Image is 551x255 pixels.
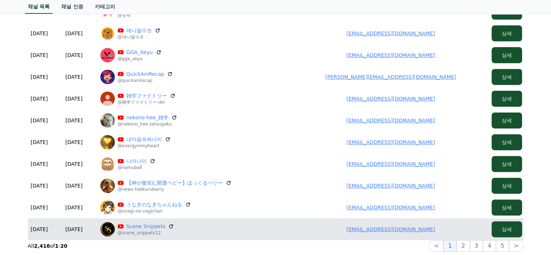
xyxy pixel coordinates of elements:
[492,9,522,15] a: 상세
[100,113,115,128] img: nekono hee_雑学
[126,92,167,99] a: 雑学ファクトリー
[126,70,164,78] a: QuickAniRecap
[66,73,83,81] p: [DATE]
[28,242,67,250] p: All of -
[31,117,48,124] p: [DATE]
[509,240,523,252] button: >
[492,183,522,189] a: 상세
[492,74,522,80] a: 상세
[2,203,48,222] a: Home
[55,243,59,249] strong: 1
[492,30,522,36] a: 상세
[31,139,48,146] p: [DATE]
[126,49,153,56] a: GGA_Xeyu
[118,56,162,62] p: @gga_xeyu
[100,48,115,62] img: GGA_Xeyu
[492,69,522,85] button: 상세
[118,186,231,192] p: @news-hokkuruberry
[100,70,115,84] img: QuickAniRecap
[66,226,83,233] p: [DATE]
[492,178,522,194] button: 상세
[100,200,115,215] img: うなぎのなぎちゃんねる
[93,203,139,222] a: Settings
[66,204,83,211] p: [DATE]
[100,91,115,106] img: 雑学ファクトリー
[325,74,456,80] a: [PERSON_NAME][EMAIL_ADDRESS][DOMAIN_NAME]
[60,215,82,221] span: Messages
[346,30,435,36] a: [EMAIL_ADDRESS][DOMAIN_NAME]
[48,203,93,222] a: Messages
[483,240,496,252] button: 4
[346,205,435,210] a: [EMAIL_ADDRESS][DOMAIN_NAME]
[34,243,50,249] strong: 2,416
[66,117,83,124] p: [DATE]
[492,91,522,107] button: 상세
[31,95,48,102] p: [DATE]
[31,73,48,81] p: [DATE]
[429,240,443,252] button: <
[492,134,522,150] button: 상세
[100,26,115,41] img: 애니멀수츠
[118,143,171,149] p: @energyinmyheart
[496,240,509,252] button: 5
[492,221,522,237] button: 상세
[492,112,522,128] button: 상세
[66,95,83,102] p: [DATE]
[456,240,469,252] button: 2
[492,156,522,172] button: 상세
[492,52,522,58] a: 상세
[346,183,435,189] a: [EMAIL_ADDRESS][DOMAIN_NAME]
[31,30,48,37] p: [DATE]
[492,118,522,123] a: 상세
[126,157,147,165] a: 나마나마
[100,157,115,171] img: 나마나마
[126,179,223,186] a: 【神が微笑む開運ベビー】ほっくるベリー
[31,182,48,189] p: [DATE]
[126,27,152,34] a: 애니멀수츠
[18,214,31,220] span: Home
[66,30,83,37] p: [DATE]
[346,226,435,232] a: [EMAIL_ADDRESS][DOMAIN_NAME]
[346,96,435,102] a: [EMAIL_ADDRESS][DOMAIN_NAME]
[126,136,162,143] a: 내마음속에너지
[118,121,178,127] p: @nekono_hee.zatsugaku
[492,47,522,63] button: 상세
[346,118,435,123] a: [EMAIL_ADDRESS][DOMAIN_NAME]
[118,12,145,18] p: @슛픽
[100,135,115,149] img: 내마음속에너지
[492,200,522,215] button: 상세
[107,214,125,220] span: Settings
[118,230,174,236] p: @scene_snippets12
[31,204,48,211] p: [DATE]
[443,240,456,252] button: 1
[66,182,83,189] p: [DATE]
[126,114,169,121] a: nekono hee_雑学
[346,161,435,167] a: [EMAIL_ADDRESS][DOMAIN_NAME]
[492,161,522,167] a: 상세
[100,178,115,193] img: 【神が微笑む開運ベビー】ほっくるベリー
[66,52,83,59] p: [DATE]
[31,52,48,59] p: [DATE]
[492,96,522,102] a: 상세
[492,226,522,232] a: 상세
[66,139,83,146] p: [DATE]
[118,165,155,170] p: @namuboll
[492,25,522,41] button: 상세
[118,208,191,214] p: @unagi-no-nagichan
[60,243,67,249] strong: 20
[66,160,83,168] p: [DATE]
[100,222,115,237] img: Scene Snippets
[346,52,435,58] a: [EMAIL_ADDRESS][DOMAIN_NAME]
[118,34,160,40] p: @애니멀수츠
[492,205,522,210] a: 상세
[118,78,173,83] p: @quickanirecap
[31,160,48,168] p: [DATE]
[492,139,522,145] a: 상세
[126,201,182,208] a: うなぎのなぎちゃんねる
[118,99,176,105] p: @雑学ファクトリー-i4n
[346,139,435,145] a: [EMAIL_ADDRESS][DOMAIN_NAME]
[470,240,483,252] button: 3
[126,223,166,230] a: Scene Snippets
[31,226,48,233] p: [DATE]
